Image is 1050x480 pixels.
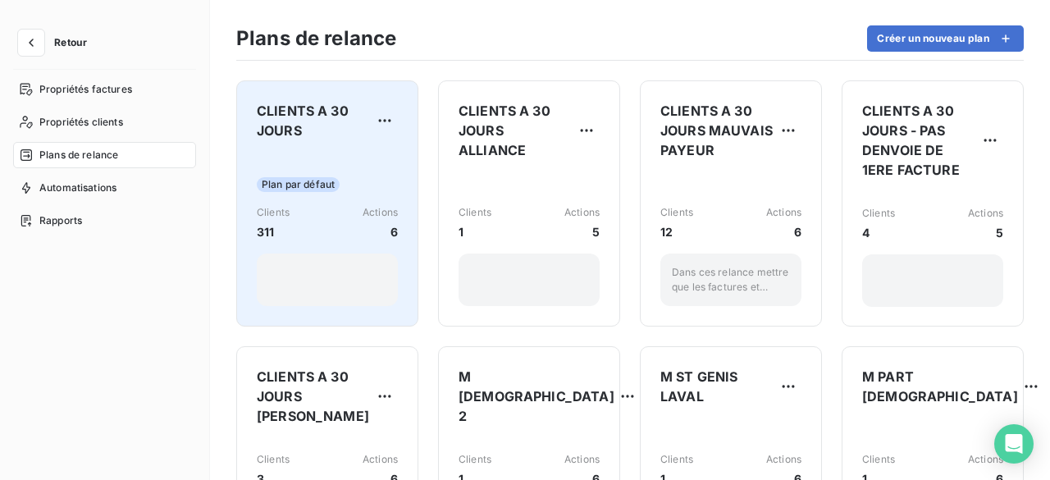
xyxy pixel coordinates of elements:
[672,265,790,295] p: Dans ces relance mettre que les factures et avoirs !!!
[257,205,290,220] span: Clients
[363,205,398,220] span: Actions
[13,175,196,201] a: Automatisations
[862,452,895,467] span: Clients
[459,367,614,426] span: M [DEMOGRAPHIC_DATA] 2
[257,367,372,426] span: CLIENTS A 30 JOURS [PERSON_NAME]
[13,142,196,168] a: Plans de relance
[660,367,775,406] span: M ST GENIS LAVAL
[968,224,1003,241] span: 5
[564,452,600,467] span: Actions
[257,101,372,140] span: CLIENTS A 30 JOURS
[236,24,396,53] h3: Plans de relance
[564,223,600,240] span: 5
[39,115,123,130] span: Propriétés clients
[363,452,398,467] span: Actions
[459,205,491,220] span: Clients
[766,223,801,240] span: 6
[867,25,1024,52] button: Créer un nouveau plan
[968,452,1003,467] span: Actions
[862,206,895,221] span: Clients
[660,452,693,467] span: Clients
[459,223,491,240] span: 1
[13,109,196,135] a: Propriétés clients
[39,213,82,228] span: Rapports
[13,30,100,56] button: Retour
[766,205,801,220] span: Actions
[459,101,573,160] span: CLIENTS A 30 JOURS ALLIANCE
[862,101,977,180] span: CLIENTS A 30 JOURS - PAS DENVOIE DE 1ERE FACTURE
[39,82,132,97] span: Propriétés factures
[13,208,196,234] a: Rapports
[564,205,600,220] span: Actions
[862,224,895,241] span: 4
[39,148,118,162] span: Plans de relance
[459,452,491,467] span: Clients
[994,424,1034,464] div: Open Intercom Messenger
[257,452,290,467] span: Clients
[766,452,801,467] span: Actions
[257,223,290,240] span: 311
[257,177,340,192] span: Plan par défaut
[660,205,693,220] span: Clients
[54,38,87,48] span: Retour
[968,206,1003,221] span: Actions
[862,367,1018,406] span: M PART [DEMOGRAPHIC_DATA]
[13,76,196,103] a: Propriétés factures
[363,223,398,240] span: 6
[660,223,693,240] span: 12
[660,101,775,160] span: CLIENTS A 30 JOURS MAUVAIS PAYEUR
[39,181,116,195] span: Automatisations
